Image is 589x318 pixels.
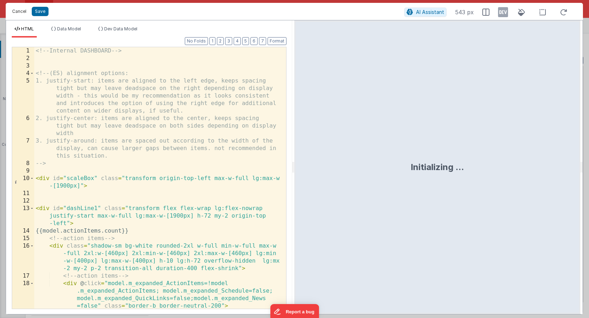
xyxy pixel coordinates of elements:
div: 4 [12,70,34,77]
button: 5 [242,37,249,45]
div: 2 [12,55,34,62]
div: 6 [12,115,34,137]
span: AI Assistant [416,9,444,15]
button: 4 [234,37,241,45]
div: 13 [12,205,34,227]
button: No Folds [185,37,208,45]
button: 7 [259,37,266,45]
span: HTML [21,26,34,31]
div: 7 [12,137,34,160]
div: Initializing ... [411,162,464,173]
div: 18 [12,280,34,310]
div: 11 [12,190,34,197]
button: Save [32,7,49,16]
div: 12 [12,197,34,205]
button: 2 [217,37,224,45]
button: Cancel [9,6,30,16]
div: 10 [12,175,34,190]
div: 8 [12,160,34,167]
div: 15 [12,235,34,242]
button: AI Assistant [404,8,447,17]
div: 1 [12,47,34,55]
span: 543 px [455,8,474,16]
div: 16 [12,242,34,272]
span: Dev Data Model [104,26,137,31]
button: 3 [225,37,232,45]
div: 5 [12,77,34,115]
div: 14 [12,227,34,235]
button: Format [268,37,286,45]
div: 17 [12,272,34,280]
div: 3 [12,62,34,70]
span: Data Model [57,26,81,31]
div: 9 [12,167,34,175]
button: 1 [209,37,215,45]
button: 6 [250,37,258,45]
